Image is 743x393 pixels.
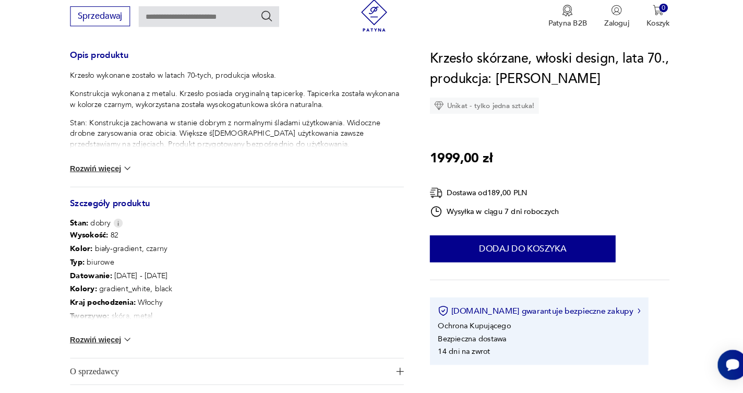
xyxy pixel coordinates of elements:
button: Patyna B2B [544,18,581,41]
button: Szukaj [266,22,278,35]
button: Ikona plusaO sprzedawcy [82,360,404,385]
button: Rozwiń więcej [82,171,142,181]
p: Krzesło wykonane zostało w latach 70-tych, produkcja włoska. [82,81,404,91]
li: 14 dni na zwrot [437,348,488,358]
a: Ikona medaluPatyna B2B [544,18,581,41]
h1: Krzesło skórzane, włoski design, lata 70., produkcja: [PERSON_NAME] [429,60,661,100]
button: Sprzedawaj [82,19,140,39]
img: chevron down [132,171,142,181]
p: Zaloguj [598,31,622,41]
p: Konstrukcja wykonana z metalu. Krzesło posiada oryginalną tapicerkę. Tapicerka została wykonana w... [82,99,404,120]
div: Unikat - tylko jedna sztuka! [429,108,535,123]
p: Koszyk [639,31,661,41]
span: dobry [82,224,121,234]
b: Tworzywo : [82,314,120,324]
div: Dostawa od 189,00 PLN [429,193,555,206]
p: Patyna B2B [544,31,581,41]
img: Ikona strzałki w prawo [630,311,633,316]
p: [DATE] - [DATE] [82,273,181,287]
b: Datowanie : [82,275,123,284]
img: Info icon [124,224,133,233]
img: Ikona dostawy [429,193,442,206]
p: gradient_white, black [82,287,181,300]
img: Ikona diamentu [434,111,443,120]
div: Wysyłka w ciągu 7 dni roboczych [429,211,555,224]
span: O sprzedawcy [82,360,390,385]
button: Zaloguj [598,18,622,41]
button: Rozwiń więcej [82,336,142,347]
p: biurowe [82,260,181,273]
b: Kraj pochodzenia : [82,301,146,311]
img: Patyna - sklep z meblami i dekoracjami vintage [360,13,391,44]
p: Stan: Konstrukcja zachowana w stanie dobrym z normalnymi śladami użytkowania. Widoczne drobne zar... [82,127,404,158]
div: 0 [651,17,660,26]
iframe: Smartsupp widget button [708,351,737,380]
img: Ikona plusa [397,368,404,376]
img: Ikonka użytkownika [605,18,615,28]
p: Włochy [82,300,181,313]
h3: Opis produktu [82,64,404,81]
b: Typ : [82,261,96,271]
button: 0Koszyk [639,18,661,41]
b: Kolory : [82,288,108,297]
b: Stan: [82,224,100,234]
img: Ikona koszyka [645,18,655,28]
li: Bezpieczna dostawa [437,336,504,346]
button: Dodaj do koszyka [429,241,609,267]
img: chevron down [132,336,142,347]
b: Wysokość : [82,235,119,245]
b: Kolor: [82,248,104,258]
li: Ochrona Kupującego [437,323,508,333]
img: Ikona medalu [557,18,568,29]
a: Sprzedawaj [82,26,140,33]
p: 1999,00 zł [429,157,490,176]
h3: Szczegóły produktu [82,207,404,224]
img: Ikona certyfikatu [437,308,448,319]
p: 82 [82,234,181,247]
p: skóra, metal [82,313,181,326]
p: biały-gradient, czarny [82,247,181,260]
button: [DOMAIN_NAME] gwarantuje bezpieczne zakupy [437,308,633,319]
